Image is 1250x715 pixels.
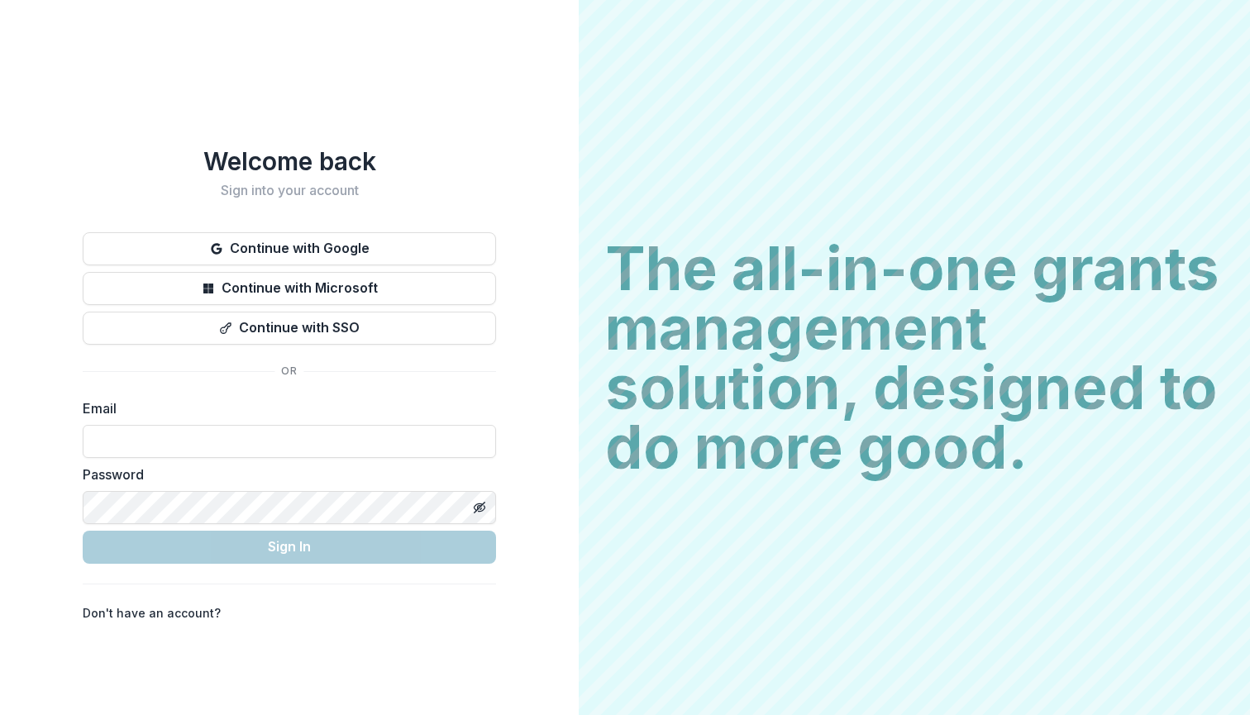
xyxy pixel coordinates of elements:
[83,604,221,622] p: Don't have an account?
[83,183,496,198] h2: Sign into your account
[83,465,486,484] label: Password
[83,146,496,176] h1: Welcome back
[83,398,486,418] label: Email
[83,232,496,265] button: Continue with Google
[83,272,496,305] button: Continue with Microsoft
[83,312,496,345] button: Continue with SSO
[466,494,493,521] button: Toggle password visibility
[83,531,496,564] button: Sign In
